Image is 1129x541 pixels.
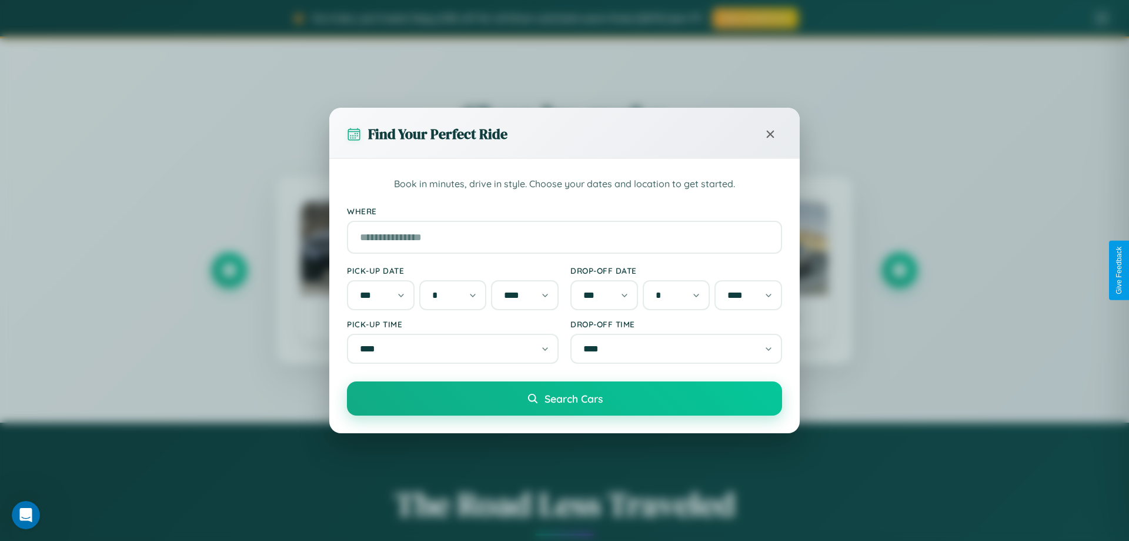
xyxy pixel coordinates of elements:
label: Drop-off Time [570,319,782,329]
label: Where [347,206,782,216]
label: Pick-up Date [347,265,559,276]
label: Drop-off Date [570,265,782,276]
label: Pick-up Time [347,319,559,329]
p: Book in minutes, drive in style. Choose your dates and location to get started. [347,177,782,192]
h3: Find Your Perfect Ride [368,124,507,144]
span: Search Cars [545,392,603,405]
button: Search Cars [347,381,782,416]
